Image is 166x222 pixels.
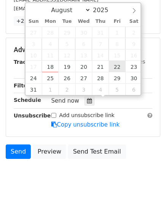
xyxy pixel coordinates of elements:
[25,49,42,61] span: August 10, 2025
[68,144,126,159] a: Send Test Email
[109,27,125,38] span: August 1, 2025
[51,121,120,128] a: Copy unsubscribe link
[58,61,75,72] span: August 19, 2025
[51,97,79,104] span: Send now
[109,72,125,84] span: August 29, 2025
[42,72,58,84] span: August 25, 2025
[25,38,42,49] span: August 3, 2025
[75,84,92,95] span: September 3, 2025
[125,19,142,24] span: Sat
[75,19,92,24] span: Wed
[14,97,41,103] strong: Schedule
[92,27,109,38] span: July 31, 2025
[75,61,92,72] span: August 20, 2025
[25,27,42,38] span: July 27, 2025
[92,61,109,72] span: August 21, 2025
[14,6,98,11] small: [EMAIL_ADDRESS][DOMAIN_NAME]
[6,144,31,159] a: Send
[42,49,58,61] span: August 11, 2025
[14,82,33,89] strong: Filters
[58,38,75,49] span: August 5, 2025
[109,49,125,61] span: August 15, 2025
[109,84,125,95] span: September 5, 2025
[25,84,42,95] span: August 31, 2025
[91,6,118,14] input: Year
[14,46,152,54] h5: Advanced
[109,19,125,24] span: Fri
[125,38,142,49] span: August 9, 2025
[125,49,142,61] span: August 16, 2025
[42,84,58,95] span: September 1, 2025
[92,38,109,49] span: August 7, 2025
[58,27,75,38] span: July 29, 2025
[125,61,142,72] span: August 23, 2025
[25,19,42,24] span: Sun
[33,144,66,159] a: Preview
[58,49,75,61] span: August 12, 2025
[75,49,92,61] span: August 13, 2025
[125,72,142,84] span: August 30, 2025
[75,72,92,84] span: August 27, 2025
[14,59,39,65] strong: Tracking
[75,27,92,38] span: July 30, 2025
[58,72,75,84] span: August 26, 2025
[92,72,109,84] span: August 28, 2025
[92,19,109,24] span: Thu
[125,84,142,95] span: September 6, 2025
[92,49,109,61] span: August 14, 2025
[125,27,142,38] span: August 2, 2025
[92,84,109,95] span: September 4, 2025
[14,113,51,119] strong: Unsubscribe
[25,72,42,84] span: August 24, 2025
[75,38,92,49] span: August 6, 2025
[58,84,75,95] span: September 2, 2025
[109,38,125,49] span: August 8, 2025
[59,111,115,119] label: Add unsubscribe link
[42,61,58,72] span: August 18, 2025
[25,61,42,72] span: August 17, 2025
[42,27,58,38] span: July 28, 2025
[42,38,58,49] span: August 4, 2025
[14,16,46,26] a: +22 more
[42,19,58,24] span: Mon
[109,61,125,72] span: August 22, 2025
[128,186,166,222] iframe: Chat Widget
[58,19,75,24] span: Tue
